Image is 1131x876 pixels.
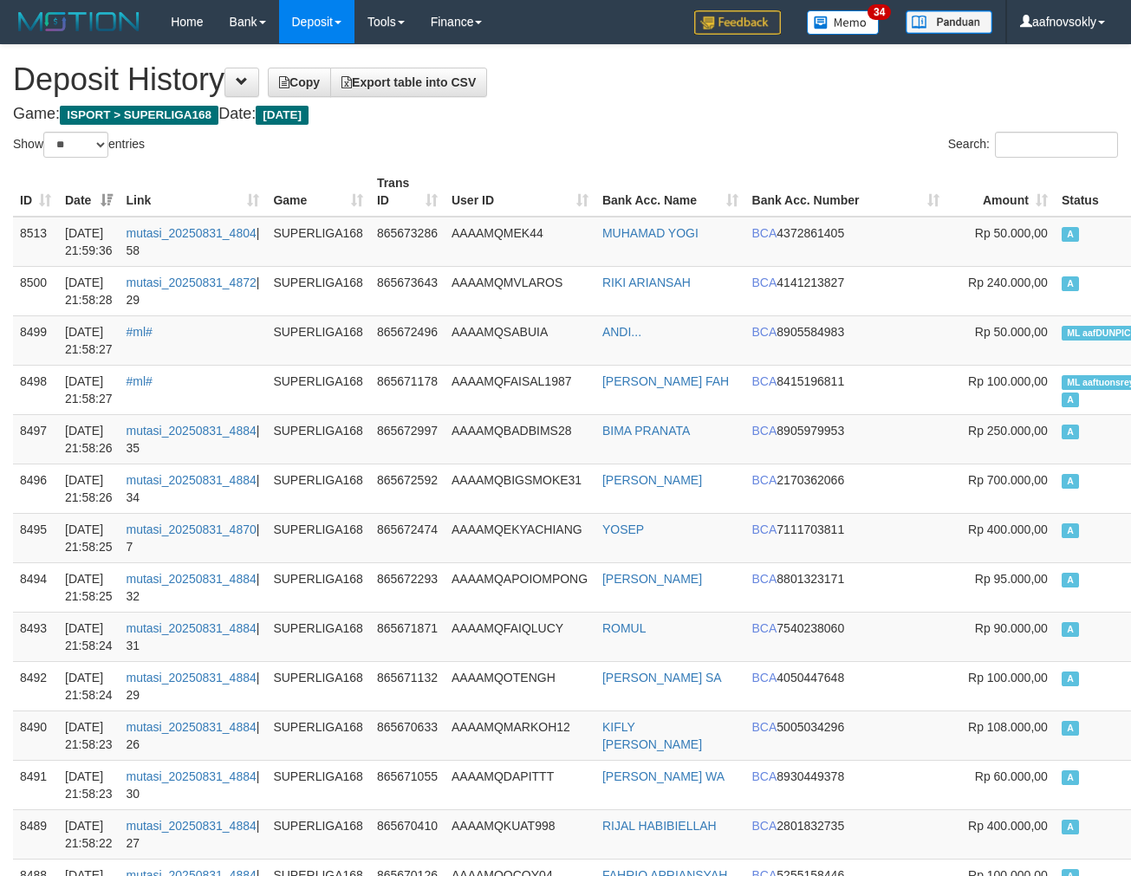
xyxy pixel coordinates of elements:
a: mutasi_20250831_4870 [127,522,257,536]
td: | 29 [120,266,267,315]
td: 8489 [13,809,58,859]
td: AAAAMQAPOIOMPONG [445,562,595,612]
th: Bank Acc. Number: activate to sort column ascending [745,167,946,217]
span: BCA [752,572,777,586]
td: SUPERLIGA168 [266,612,370,661]
td: 865671871 [370,612,445,661]
td: [DATE] 21:58:27 [58,365,120,414]
td: SUPERLIGA168 [266,513,370,562]
td: [DATE] 21:58:25 [58,562,120,612]
span: BCA [752,374,777,388]
span: Approved [1062,573,1079,587]
img: MOTION_logo.png [13,9,145,35]
h1: Deposit History [13,62,1118,97]
a: BIMA PRANATA [602,424,690,438]
input: Search: [995,132,1118,158]
td: 865672592 [370,464,445,513]
td: 865670633 [370,711,445,760]
td: 8495 [13,513,58,562]
td: AAAAMQMEK44 [445,217,595,267]
td: 865672997 [370,414,445,464]
td: AAAAMQEKYACHIANG [445,513,595,562]
a: KIFLY [PERSON_NAME] [602,720,702,751]
span: Rp 700.000,00 [968,473,1048,487]
span: Rp 108.000,00 [968,720,1048,734]
td: 8905979953 [745,414,946,464]
td: AAAAMQSABUIA [445,315,595,365]
a: #ml# [127,374,153,388]
td: SUPERLIGA168 [266,414,370,464]
span: Rp 240.000,00 [968,276,1048,289]
a: mutasi_20250831_4884 [127,769,257,783]
a: [PERSON_NAME] WA [602,769,725,783]
span: BCA [752,819,777,833]
td: [DATE] 21:59:36 [58,217,120,267]
a: mutasi_20250831_4804 [127,226,257,240]
a: #ml# [127,325,153,339]
span: Approved [1062,474,1079,489]
th: Amount: activate to sort column ascending [946,167,1055,217]
span: Rp 95.000,00 [975,572,1048,586]
td: AAAAMQBADBIMS28 [445,414,595,464]
td: AAAAMQDAPITTT [445,760,595,809]
td: [DATE] 21:58:23 [58,711,120,760]
td: 865672293 [370,562,445,612]
span: BCA [752,522,777,536]
td: SUPERLIGA168 [266,760,370,809]
td: [DATE] 21:58:24 [58,612,120,661]
td: 8491 [13,760,58,809]
td: 7111703811 [745,513,946,562]
span: ISPORT > SUPERLIGA168 [60,106,218,125]
td: 8415196811 [745,365,946,414]
td: | 26 [120,711,267,760]
th: Link: activate to sort column ascending [120,167,267,217]
img: Feedback.jpg [694,10,781,35]
td: 4372861405 [745,217,946,267]
span: Approved [1062,721,1079,736]
td: | 29 [120,661,267,711]
td: AAAAMQOTENGH [445,661,595,711]
td: | 31 [120,612,267,661]
th: User ID: activate to sort column ascending [445,167,595,217]
th: Game: activate to sort column ascending [266,167,370,217]
span: BCA [752,621,777,635]
td: SUPERLIGA168 [266,365,370,414]
span: BCA [752,226,777,240]
span: Export table into CSV [341,75,476,89]
span: BCA [752,473,777,487]
span: Rp 400.000,00 [968,819,1048,833]
a: ROMUL [602,621,647,635]
td: 8905584983 [745,315,946,365]
a: mutasi_20250831_4872 [127,276,257,289]
td: SUPERLIGA168 [266,711,370,760]
td: | 35 [120,414,267,464]
span: Approved [1062,820,1079,834]
span: BCA [752,325,777,339]
span: [DATE] [256,106,309,125]
a: [PERSON_NAME] SA [602,671,722,685]
a: mutasi_20250831_4884 [127,671,257,685]
th: Trans ID: activate to sort column ascending [370,167,445,217]
td: SUPERLIGA168 [266,562,370,612]
a: mutasi_20250831_4884 [127,424,257,438]
td: 8930449378 [745,760,946,809]
td: AAAAMQFAISAL1987 [445,365,595,414]
a: mutasi_20250831_4884 [127,473,257,487]
td: | 7 [120,513,267,562]
td: 8500 [13,266,58,315]
td: 8498 [13,365,58,414]
td: 2801832735 [745,809,946,859]
td: [DATE] 21:58:25 [58,513,120,562]
td: 865671055 [370,760,445,809]
td: 8497 [13,414,58,464]
span: BCA [752,769,777,783]
span: Rp 90.000,00 [975,621,1048,635]
td: 8801323171 [745,562,946,612]
td: | 58 [120,217,267,267]
span: Rp 100.000,00 [968,671,1048,685]
td: [DATE] 21:58:22 [58,809,120,859]
a: YOSEP [602,522,644,536]
span: Approved [1062,523,1079,538]
label: Search: [948,132,1118,158]
a: Copy [268,68,331,97]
